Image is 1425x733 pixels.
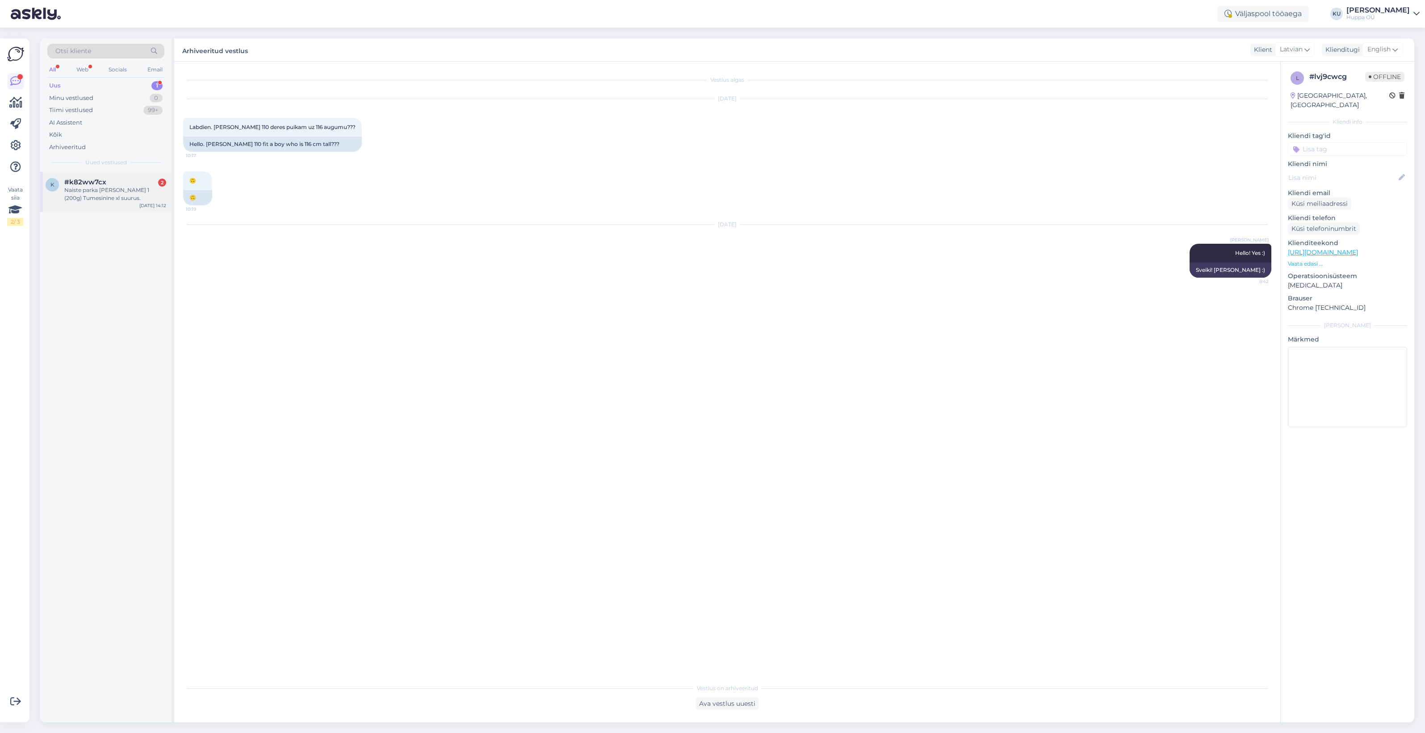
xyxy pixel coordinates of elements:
div: Kõik [49,130,62,139]
p: Kliendi tag'id [1288,131,1407,141]
div: Küsi telefoninumbrit [1288,223,1360,235]
div: [DATE] [183,221,1271,229]
input: Lisa nimi [1288,173,1397,183]
p: Märkmed [1288,335,1407,344]
div: 2 / 3 [7,218,23,226]
label: Arhiveeritud vestlus [182,44,248,56]
div: Ava vestlus uuesti [696,698,759,710]
span: k [50,181,54,188]
div: Vestlus algas [183,76,1271,84]
div: 99+ [143,106,163,115]
p: Kliendi telefon [1288,213,1407,223]
p: Kliendi email [1288,188,1407,198]
div: [DATE] 14:12 [139,202,166,209]
div: 0 [150,94,163,103]
span: Vestlus on arhiveeritud [697,684,758,692]
p: Klienditeekond [1288,238,1407,248]
div: [PERSON_NAME] [1346,7,1410,14]
p: [MEDICAL_DATA] [1288,281,1407,290]
input: Lisa tag [1288,142,1407,156]
div: 1 [151,81,163,90]
div: Uus [49,81,61,90]
div: Klient [1250,45,1272,54]
div: KU [1330,8,1343,20]
span: 10:19 [186,206,219,212]
span: Hello! Yes :) [1235,250,1265,256]
div: Klienditugi [1322,45,1360,54]
div: Küsi meiliaadressi [1288,198,1351,210]
div: Socials [107,64,129,75]
div: Web [75,64,90,75]
span: l [1296,75,1299,81]
div: Kliendi info [1288,118,1407,126]
span: Uued vestlused [85,158,127,167]
span: 8:42 [1235,278,1269,285]
div: Vaata siia [7,186,23,226]
span: Labdien. [PERSON_NAME] 110 deres puikam uz 116 augumu??? [189,124,356,130]
div: 🙃 [183,190,212,205]
div: Tiimi vestlused [49,106,93,115]
div: [GEOGRAPHIC_DATA], [GEOGRAPHIC_DATA] [1291,91,1389,110]
span: Latvian [1280,45,1303,54]
div: Väljaspool tööaega [1217,6,1309,22]
a: [URL][DOMAIN_NAME] [1288,248,1358,256]
span: Otsi kliente [55,46,91,56]
div: Sveiki! [PERSON_NAME] :) [1190,262,1271,278]
p: Vaata edasi ... [1288,260,1407,268]
div: AI Assistent [49,118,82,127]
span: 🙃 [189,177,196,184]
span: [PERSON_NAME] [1230,237,1269,243]
div: Minu vestlused [49,94,93,103]
a: [PERSON_NAME]Huppa OÜ [1346,7,1420,21]
div: Naiste parka [PERSON_NAME] 1 (200g) Tumesinine xl suurus. [64,186,166,202]
span: 10:17 [186,152,219,159]
p: Chrome [TECHNICAL_ID] [1288,303,1407,312]
div: Arhiveeritud [49,143,86,152]
img: Askly Logo [7,46,24,62]
span: English [1367,45,1391,54]
div: Email [146,64,164,75]
div: Hello. [PERSON_NAME] 110 fit a boy who is 116 cm tall??? [183,137,362,152]
p: Brauser [1288,294,1407,303]
p: Kliendi nimi [1288,159,1407,169]
div: All [47,64,58,75]
span: Offline [1365,72,1404,82]
div: Huppa OÜ [1346,14,1410,21]
div: [PERSON_NAME] [1288,321,1407,329]
span: #k82ww7cx [64,178,106,186]
div: [DATE] [183,95,1271,103]
p: Operatsioonisüsteem [1288,271,1407,281]
div: 2 [158,179,166,187]
div: # lvj9cwcg [1309,71,1365,82]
